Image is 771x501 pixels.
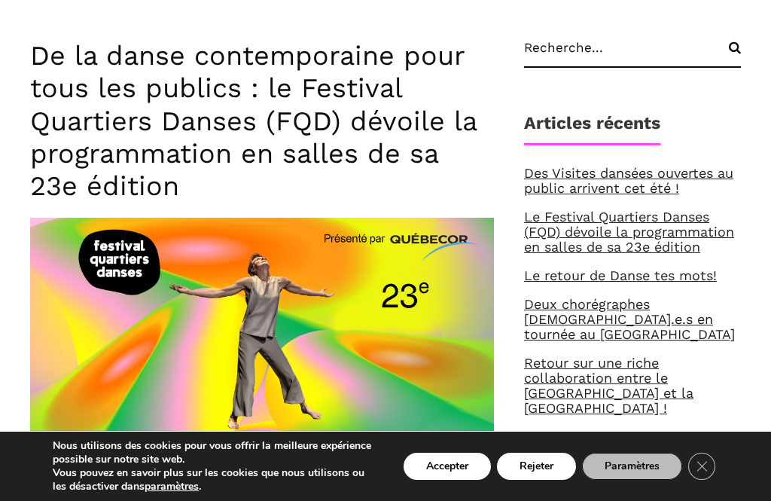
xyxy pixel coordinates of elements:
button: Close GDPR Cookie Banner [688,453,715,480]
button: Paramètres [582,453,682,480]
h1: Articles récents [524,113,660,145]
a: Retour sur une riche collaboration entre le [GEOGRAPHIC_DATA] et la [GEOGRAPHIC_DATA] ! [524,355,693,416]
p: Nous utilisons des cookies pour vous offrir la meilleure expérience possible sur notre site web. [53,439,377,466]
button: paramètres [145,480,199,493]
a: Le retour de Danse tes mots! [524,267,717,283]
a: Des Visites dansées ouvertes au public arrivent cet été ! [524,165,733,196]
p: Vous pouvez en savoir plus sur les cookies que nous utilisons ou les désactiver dans . [53,466,377,493]
button: Accepter [404,453,491,480]
h3: De la danse contemporaine pour tous les publics : le Festival Quartiers Danses (FQD) dévoile la p... [30,40,494,203]
a: Le Festival Quartiers Danses (FQD) dévoile la programmation en salles de sa 23e édition [524,209,734,255]
a: Deux chorégraphes [DEMOGRAPHIC_DATA].e.s en tournée au [GEOGRAPHIC_DATA] [524,296,735,342]
input: Recherche... [524,40,741,68]
button: Rejeter [497,453,576,480]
